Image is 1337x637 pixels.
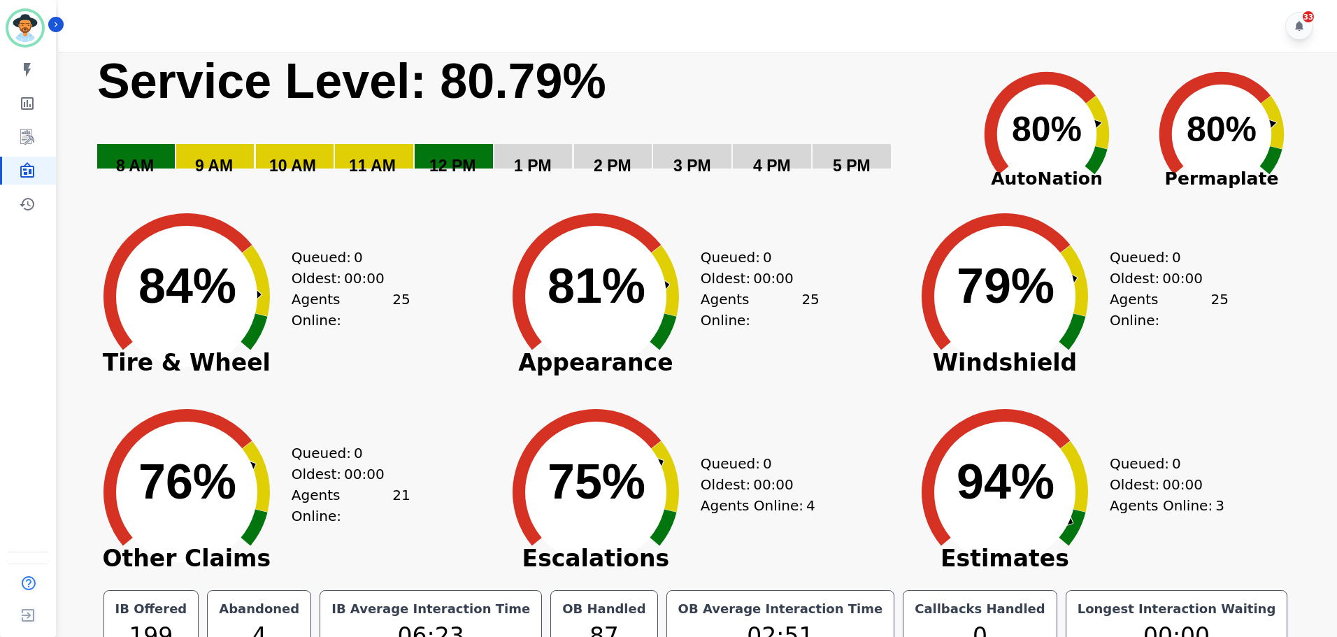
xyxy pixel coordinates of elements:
[1012,110,1082,149] text: 80%
[1172,453,1181,474] span: 0
[1110,495,1229,516] div: Agents Online:
[97,54,606,108] text: Service Level: 80.79%
[292,485,410,527] div: Agents Online:
[912,599,1048,619] div: Callbacks Handled
[1110,247,1215,268] div: Queued:
[354,247,363,268] span: 0
[701,495,820,516] div: Agents Online:
[292,268,396,289] div: Oldest:
[514,157,552,175] text: 1 PM
[763,453,772,474] span: 0
[1210,289,1228,331] span: 25
[344,464,385,485] span: 00:00
[292,289,410,331] div: Agents Online:
[354,443,363,464] span: 0
[900,552,1110,566] span: Estimates
[138,259,236,313] text: 84%
[1110,268,1215,289] div: Oldest:
[959,166,1134,192] span: AutoNation
[1110,453,1215,474] div: Queued:
[269,157,316,175] text: 10 AM
[392,485,410,527] span: 21
[1172,247,1181,268] span: 0
[957,259,1054,313] text: 79%
[594,157,631,175] text: 2 PM
[957,455,1054,509] text: 94%
[701,247,806,268] div: Queued:
[292,443,396,464] div: Queued:
[1215,495,1224,516] span: 3
[763,247,772,268] span: 0
[1075,599,1279,619] div: Longest Interaction Waiting
[82,552,292,566] span: Other Claims
[195,157,233,175] text: 9 AM
[138,455,236,509] text: 76%
[548,259,645,313] text: 81%
[8,11,42,45] img: Bordered avatar
[292,464,396,485] div: Oldest:
[701,289,820,331] div: Agents Online:
[801,289,819,331] span: 25
[1110,289,1229,331] div: Agents Online:
[292,247,396,268] div: Queued:
[491,552,701,566] span: Escalations
[559,599,648,619] div: OB Handled
[673,157,711,175] text: 3 PM
[833,157,871,175] text: 5 PM
[113,599,190,619] div: IB Offered
[491,356,701,370] span: Appearance
[429,157,476,175] text: 12 PM
[1134,166,1309,192] span: Permaplate
[806,495,815,516] span: 4
[753,157,791,175] text: 4 PM
[1303,11,1314,22] div: 33
[753,268,794,289] span: 00:00
[329,599,533,619] div: IB Average Interaction Time
[1110,474,1215,495] div: Oldest:
[1187,110,1257,149] text: 80%
[753,474,794,495] span: 00:00
[1162,474,1203,495] span: 00:00
[548,455,645,509] text: 75%
[392,289,410,331] span: 25
[349,157,396,175] text: 11 AM
[900,356,1110,370] span: Windshield
[701,474,806,495] div: Oldest:
[701,453,806,474] div: Queued:
[216,599,302,619] div: Abandoned
[96,52,957,195] svg: Service Level: 0%
[344,268,385,289] span: 00:00
[116,157,154,175] text: 8 AM
[701,268,806,289] div: Oldest:
[1162,268,1203,289] span: 00:00
[675,599,886,619] div: OB Average Interaction Time
[82,356,292,370] span: Tire & Wheel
